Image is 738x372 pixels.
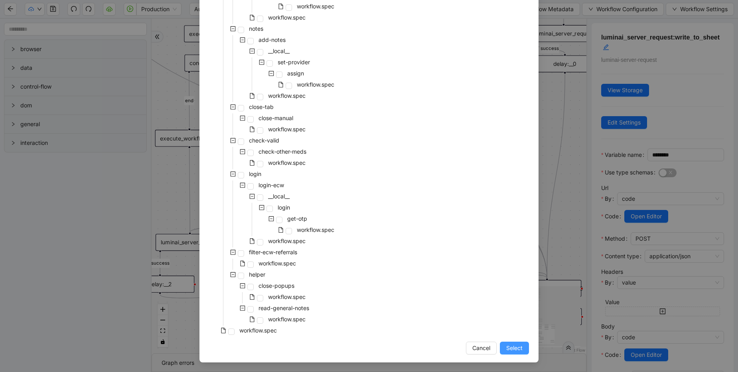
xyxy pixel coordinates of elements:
[230,272,236,277] span: minus-square
[257,113,295,123] span: close-manual
[249,317,255,322] span: file
[230,249,236,255] span: minus-square
[249,170,261,177] span: login
[268,237,306,244] span: workflow.spec
[266,125,307,134] span: workflow.spec
[287,70,304,77] span: assign
[238,326,278,335] span: workflow.spec
[268,47,290,54] span: __local__
[249,137,279,144] span: check-valid
[239,327,277,334] span: workflow.spec
[249,127,255,132] span: file
[500,342,529,354] button: Select
[249,194,255,199] span: minus-square
[247,136,281,145] span: check-valid
[268,216,274,222] span: minus-square
[268,71,274,76] span: minus-square
[230,138,236,143] span: minus-square
[268,193,290,200] span: __local__
[249,103,274,110] span: close-tab
[268,316,306,323] span: workflow.spec
[249,48,255,54] span: minus-square
[221,328,226,333] span: file
[286,214,309,224] span: get-otp
[249,294,255,300] span: file
[295,225,336,235] span: workflow.spec
[297,81,334,88] span: workflow.spec
[466,342,497,354] button: Cancel
[268,159,306,166] span: workflow.spec
[257,281,296,291] span: close-popups
[249,93,255,99] span: file
[278,227,284,233] span: file
[249,238,255,244] span: file
[266,236,307,246] span: workflow.spec
[278,204,290,211] span: login
[247,270,267,279] span: helper
[472,344,490,352] span: Cancel
[268,92,306,99] span: workflow.spec
[249,249,297,255] span: filter-ecw-referrals
[278,59,310,65] span: set-provider
[295,2,336,11] span: workflow.spec
[297,3,334,10] span: workflow.spec
[258,305,309,311] span: read-general-notes
[268,126,306,133] span: workflow.spec
[240,261,245,266] span: file
[268,14,306,21] span: workflow.spec
[286,69,306,78] span: assign
[249,25,263,32] span: notes
[266,315,307,324] span: workflow.spec
[266,292,307,302] span: workflow.spec
[249,15,255,20] span: file
[276,57,312,67] span: set-provider
[268,293,306,300] span: workflow.spec
[257,35,287,45] span: add-notes
[249,160,255,166] span: file
[230,104,236,110] span: minus-square
[278,4,284,9] span: file
[266,46,291,56] span: __local__
[230,171,236,177] span: minus-square
[257,259,298,268] span: workflow.spec
[258,36,286,43] span: add-notes
[287,215,307,222] span: get-otp
[247,169,263,179] span: login
[266,13,307,22] span: workflow.spec
[295,80,336,89] span: workflow.spec
[240,182,245,188] span: minus-square
[230,26,236,32] span: minus-square
[258,282,294,289] span: close-popups
[240,149,245,154] span: minus-square
[297,226,334,233] span: workflow.spec
[258,260,296,267] span: workflow.spec
[276,203,292,212] span: login
[247,247,299,257] span: filter-ecw-referrals
[257,303,311,313] span: read-general-notes
[249,271,265,278] span: helper
[247,24,265,34] span: notes
[259,59,264,65] span: minus-square
[258,182,284,188] span: login-ecw
[240,115,245,121] span: minus-square
[258,115,293,121] span: close-manual
[266,158,307,168] span: workflow.spec
[506,344,523,352] span: Select
[247,102,275,112] span: close-tab
[266,91,307,101] span: workflow.spec
[278,82,284,87] span: file
[240,37,245,43] span: minus-square
[240,305,245,311] span: minus-square
[240,283,245,289] span: minus-square
[257,147,308,156] span: check-other-meds
[257,180,286,190] span: login-ecw
[259,205,264,210] span: minus-square
[258,148,306,155] span: check-other-meds
[266,192,291,201] span: __local__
